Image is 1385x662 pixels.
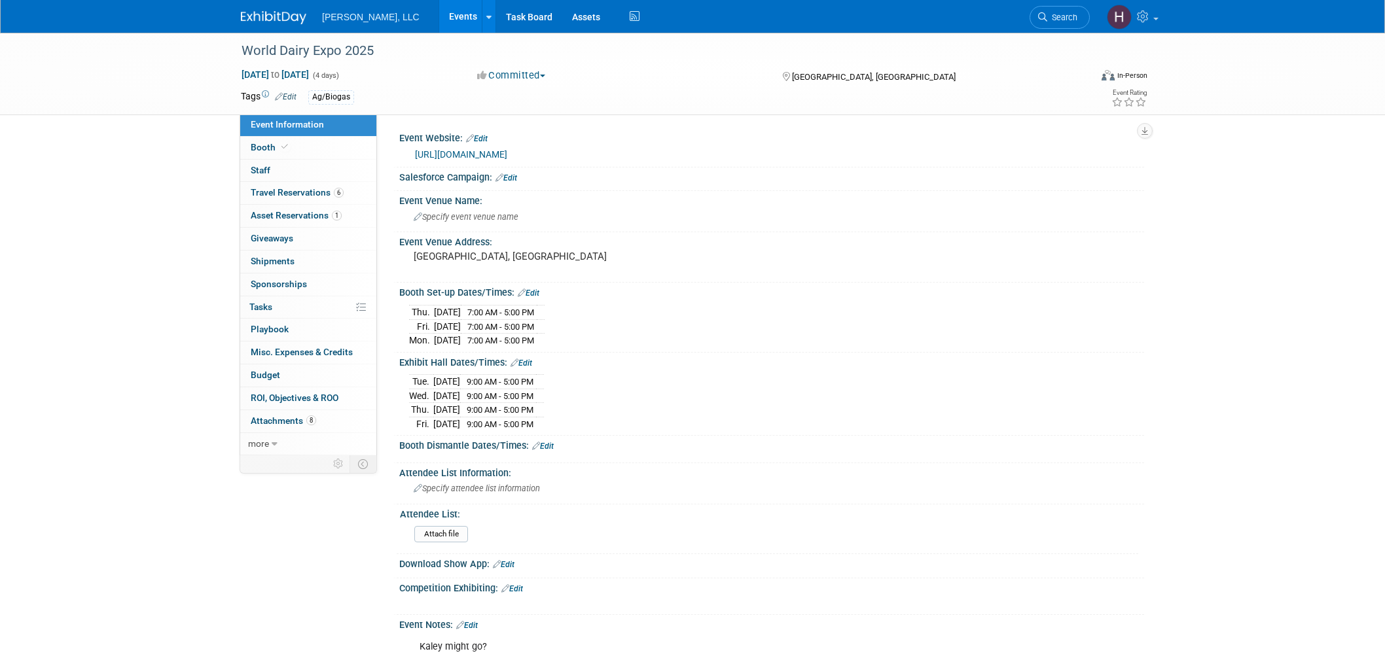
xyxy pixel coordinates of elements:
[240,137,376,159] a: Booth
[399,615,1144,632] div: Event Notes:
[409,305,434,319] td: Thu.
[275,92,297,101] a: Edit
[240,319,376,341] a: Playbook
[240,433,376,455] a: more
[1030,6,1090,29] a: Search
[433,417,460,430] td: [DATE]
[466,134,488,143] a: Edit
[399,232,1144,249] div: Event Venue Address:
[467,405,533,415] span: 9:00 AM - 5:00 PM
[1107,5,1132,29] img: Hannah Mulholland
[456,621,478,630] a: Edit
[1102,70,1115,80] img: Format-Inperson.png
[399,128,1144,145] div: Event Website:
[409,319,434,334] td: Fri.
[399,463,1144,479] div: Attendee List Information:
[467,391,533,401] span: 9:00 AM - 5:00 PM
[251,187,344,198] span: Travel Reservations
[240,364,376,387] a: Budget
[251,165,270,175] span: Staff
[251,370,280,380] span: Budget
[269,69,281,80] span: to
[409,334,434,347] td: Mon.
[241,90,297,105] td: Tags
[467,336,534,345] span: 7:00 AM - 5:00 PM
[248,438,269,449] span: more
[350,455,377,472] td: Toggle Event Tabs
[240,273,376,296] a: Sponsorships
[433,375,460,389] td: [DATE]
[399,191,1144,207] div: Event Venue Name:
[434,319,461,334] td: [DATE]
[240,228,376,250] a: Giveaways
[334,188,344,198] span: 6
[251,324,289,334] span: Playbook
[332,211,342,220] span: 1
[501,584,523,593] a: Edit
[1117,71,1147,80] div: In-Person
[251,142,291,152] span: Booth
[409,403,433,417] td: Thu.
[433,389,460,403] td: [DATE]
[322,12,420,22] span: [PERSON_NAME], LLC
[415,149,507,160] a: [URL][DOMAIN_NAME]
[410,634,1000,660] div: Kaley might go?
[433,403,460,417] td: [DATE]
[240,410,376,432] a: Attachments8
[399,167,1144,184] div: Salesforce Campaign:
[1013,68,1147,88] div: Event Format
[399,554,1144,571] div: Download Show App:
[308,90,354,104] div: Ag/Biogas
[518,288,539,298] a: Edit
[251,347,353,357] span: Misc. Expenses & Credits
[467,307,534,317] span: 7:00 AM - 5:00 PM
[414,212,518,222] span: Specify event venue name
[240,182,376,204] a: Travel Reservations6
[1111,90,1147,96] div: Event Rating
[281,143,288,150] i: Booth reservation complete
[237,39,1070,63] div: World Dairy Expo 2025
[249,302,272,312] span: Tasks
[493,560,514,569] a: Edit
[434,334,461,347] td: [DATE]
[399,353,1144,370] div: Exhibit Hall Dates/Times:
[532,442,554,451] a: Edit
[251,256,295,266] span: Shipments
[240,114,376,136] a: Event Information
[251,210,342,220] span: Asset Reservations
[399,578,1144,595] div: Competition Exhibiting:
[306,415,316,425] span: 8
[511,358,532,368] a: Edit
[473,69,550,82] button: Committed
[251,415,316,426] span: Attachments
[792,72,956,82] span: [GEOGRAPHIC_DATA], [GEOGRAPHIC_DATA]
[409,417,433,430] td: Fri.
[240,387,376,409] a: ROI, Objectives & ROO
[241,69,310,80] span: [DATE] [DATE]
[251,279,307,289] span: Sponsorships
[251,119,324,130] span: Event Information
[467,322,534,332] span: 7:00 AM - 5:00 PM
[240,296,376,319] a: Tasks
[467,419,533,429] span: 9:00 AM - 5:00 PM
[400,504,1138,521] div: Attendee List:
[434,305,461,319] td: [DATE]
[495,173,517,183] a: Edit
[241,11,306,24] img: ExhibitDay
[399,283,1144,300] div: Booth Set-up Dates/Times:
[1047,12,1077,22] span: Search
[414,251,695,262] pre: [GEOGRAPHIC_DATA], [GEOGRAPHIC_DATA]
[312,71,339,80] span: (4 days)
[409,389,433,403] td: Wed.
[251,392,338,403] span: ROI, Objectives & ROO
[240,205,376,227] a: Asset Reservations1
[240,251,376,273] a: Shipments
[409,375,433,389] td: Tue.
[240,160,376,182] a: Staff
[399,436,1144,453] div: Booth Dismantle Dates/Times:
[327,455,350,472] td: Personalize Event Tab Strip
[414,483,540,493] span: Specify attendee list information
[467,377,533,387] span: 9:00 AM - 5:00 PM
[251,233,293,243] span: Giveaways
[240,341,376,364] a: Misc. Expenses & Credits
